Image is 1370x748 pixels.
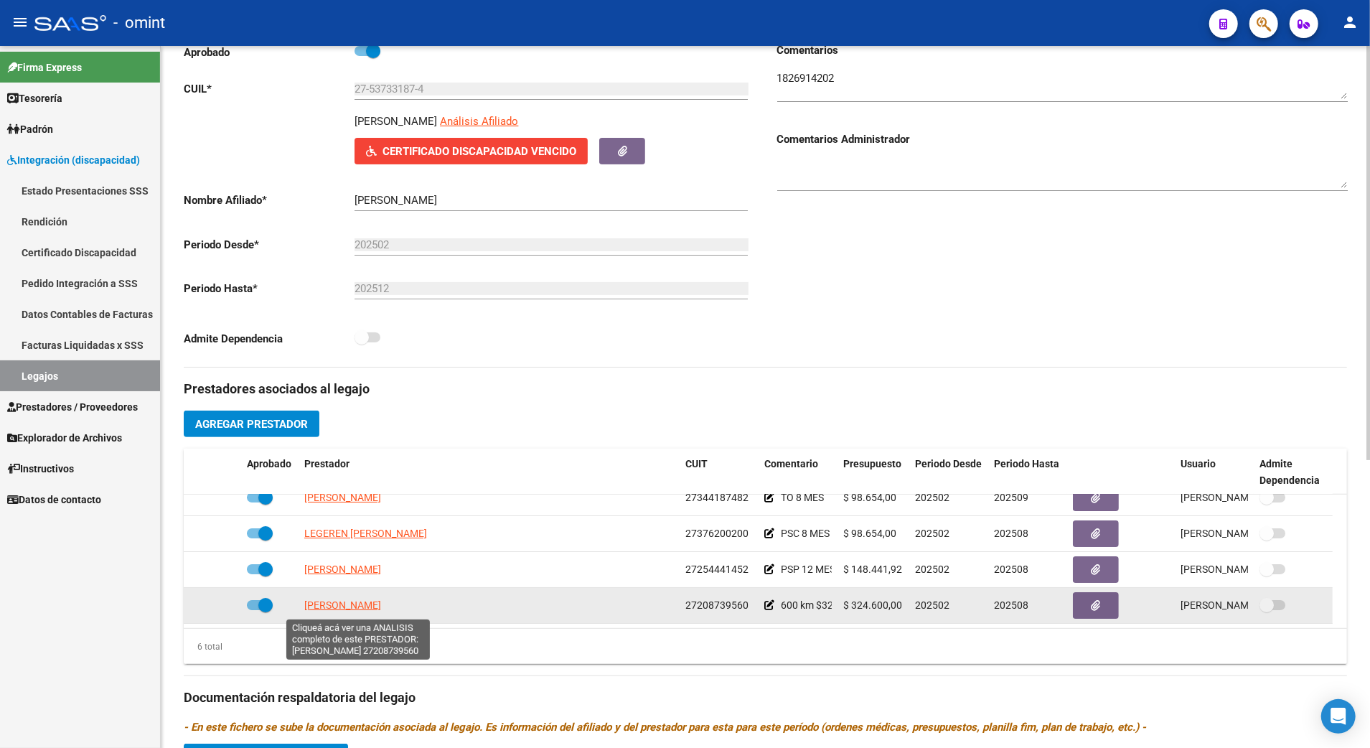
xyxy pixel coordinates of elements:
[680,449,759,496] datatable-header-cell: CUIT
[838,449,909,496] datatable-header-cell: Presupuesto
[113,7,165,39] span: - omint
[355,138,588,164] button: Certificado Discapacidad Vencido
[915,458,982,469] span: Periodo Desde
[184,688,1347,708] h3: Documentación respaldatoria del legajo
[915,599,949,611] span: 202502
[7,152,140,168] span: Integración (discapacidad)
[184,721,1146,734] i: - En este fichero se sube la documentación asociada al legajo. Es información del afiliado y del ...
[1341,14,1359,31] mat-icon: person
[11,14,29,31] mat-icon: menu
[685,564,749,575] span: 27254441452
[304,528,427,539] span: LEGEREN [PERSON_NAME]
[685,458,708,469] span: CUIT
[781,564,835,575] span: PSP 12 MES
[184,281,355,296] p: Periodo Hasta
[777,131,1348,147] h3: Comentarios Administrador
[994,492,1028,503] span: 202509
[184,237,355,253] p: Periodo Desde
[1181,492,1293,503] span: [PERSON_NAME] [DATE]
[764,458,818,469] span: Comentario
[988,449,1067,496] datatable-header-cell: Periodo Hasta
[304,492,381,503] span: [PERSON_NAME]
[184,411,319,437] button: Agregar Prestador
[777,42,1348,58] h3: Comentarios
[685,599,749,611] span: 27208739560
[759,449,838,496] datatable-header-cell: Comentario
[184,81,355,97] p: CUIL
[843,599,902,611] span: $ 324.600,00
[7,90,62,106] span: Tesorería
[184,331,355,347] p: Admite Dependencia
[195,418,308,431] span: Agregar Prestador
[7,492,101,508] span: Datos de contacto
[843,458,901,469] span: Presupuesto
[1181,599,1293,611] span: [PERSON_NAME] [DATE]
[241,449,299,496] datatable-header-cell: Aprobado
[1181,528,1293,539] span: [PERSON_NAME] [DATE]
[184,639,222,655] div: 6 total
[843,564,902,575] span: $ 148.441,92
[184,45,355,60] p: Aprobado
[299,449,680,496] datatable-header-cell: Prestador
[994,599,1028,611] span: 202508
[7,461,74,477] span: Instructivos
[7,121,53,137] span: Padrón
[685,528,749,539] span: 27376200200
[994,564,1028,575] span: 202508
[843,528,896,539] span: $ 98.654,00
[440,115,518,128] span: Análisis Afiliado
[685,492,749,503] span: 27344187482
[383,145,576,158] span: Certificado Discapacidad Vencido
[247,458,291,469] span: Aprobado
[355,113,437,129] p: [PERSON_NAME]
[184,379,1347,399] h3: Prestadores asociados al legajo
[994,528,1028,539] span: 202508
[781,528,830,539] span: PSC 8 MES
[184,192,355,208] p: Nombre Afiliado
[1254,449,1333,496] datatable-header-cell: Admite Dependencia
[1181,564,1293,575] span: [PERSON_NAME] [DATE]
[915,492,949,503] span: 202502
[304,599,381,611] span: [PERSON_NAME]
[843,492,896,503] span: $ 98.654,00
[7,430,122,446] span: Explorador de Archivos
[1259,458,1320,486] span: Admite Dependencia
[304,458,349,469] span: Prestador
[1181,458,1216,469] span: Usuario
[1175,449,1254,496] datatable-header-cell: Usuario
[781,599,859,611] span: 600 km $324.600
[994,458,1059,469] span: Periodo Hasta
[909,449,988,496] datatable-header-cell: Periodo Desde
[7,60,82,75] span: Firma Express
[915,528,949,539] span: 202502
[781,492,824,503] span: TO 8 MES
[1321,699,1356,734] div: Open Intercom Messenger
[304,564,381,575] span: [PERSON_NAME]
[915,564,949,575] span: 202502
[7,399,138,415] span: Prestadores / Proveedores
